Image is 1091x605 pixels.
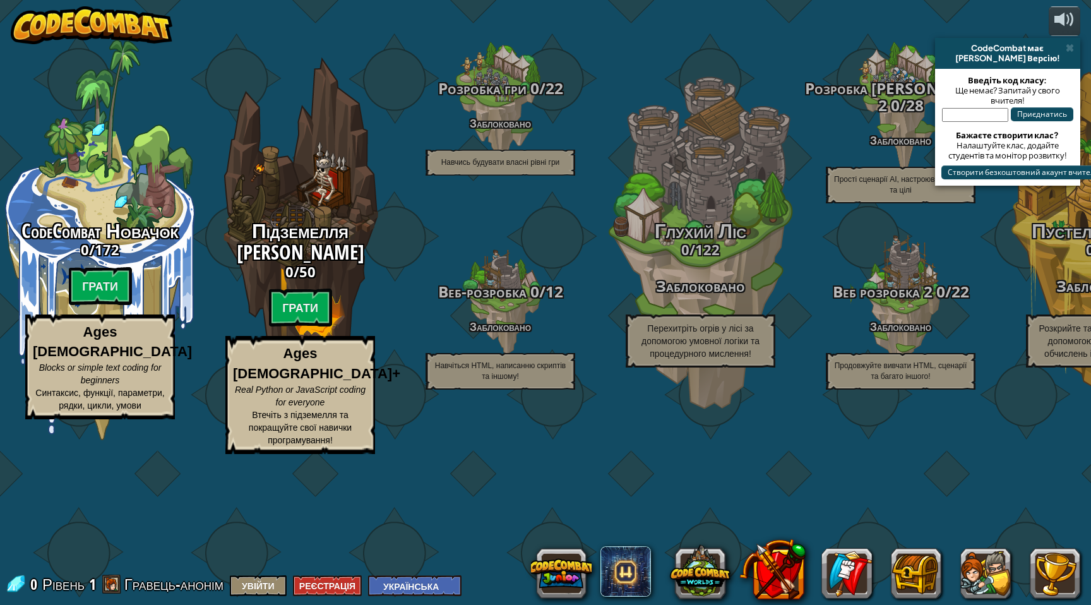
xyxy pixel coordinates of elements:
span: Розробка гри [438,78,527,99]
span: Навчіться HTML, написанню скриптів та іншому! [435,361,566,381]
div: Бажаєте створити клас? [941,130,1074,140]
span: 0 [887,95,900,116]
span: Прості сценарії AI, настроювані блоки та цілі [834,175,967,195]
span: 12 [545,281,563,302]
span: 1 [89,574,96,594]
span: Веб-розробка [438,281,527,302]
span: Глухий Ліс [655,217,746,244]
h4: Заблоковано [801,321,1001,333]
div: Ще немає? Запитай у свого вчителя! [941,85,1074,105]
span: 0 [527,78,539,99]
strong: Ages [DEMOGRAPHIC_DATA] [33,324,192,359]
span: 0 [285,262,294,281]
button: Увійти [230,575,287,596]
h3: / [200,264,400,279]
img: CodeCombat - Learn how to code by playing a game [11,6,172,44]
div: [PERSON_NAME] Версію! [940,53,1075,63]
span: 122 [695,240,720,259]
div: CodeCombat має [940,43,1075,53]
span: Розробка [PERSON_NAME] 2 [805,78,997,116]
btn: Грати [69,267,132,305]
h3: / [600,242,801,257]
h3: / [801,284,1001,301]
span: Продовжуйте вивчати HTML, сценарії та багато іншого! [835,361,967,381]
btn: Грати [269,289,332,326]
span: 172 [95,240,119,259]
span: Гравець-анонім [124,574,224,594]
span: 22 [545,78,563,99]
span: 50 [299,262,316,281]
span: Blocks or simple text coding for beginners [39,362,162,385]
span: 0 [681,240,689,259]
div: Введіть код класу: [941,75,1074,85]
span: 0 [81,240,89,259]
span: Перехитріть огрів у лісі за допомогою умовної логіки та процедурного мислення! [641,323,760,359]
h4: Заблоковано [400,117,600,129]
button: Приєднатись [1011,107,1073,121]
h3: Заблоковано [600,278,801,295]
span: CodeCombat Новачок [21,217,179,244]
span: 28 [906,95,924,116]
h4: Заблоковано [400,321,600,333]
span: Рівень [42,574,85,595]
span: Підземелля [PERSON_NAME] [237,217,364,267]
span: 0 [527,281,539,302]
h3: / [400,284,600,301]
span: 0 [30,574,41,594]
button: Налаштувати гучність [1049,6,1080,36]
h4: Заблоковано [801,135,1001,147]
span: Навчись будувати власні рівні гри [441,158,560,167]
div: Налаштуйте клас, додайте студентів та монітор розвитку! [941,140,1074,160]
span: 0 [933,281,945,302]
span: Синтаксис, функції, параметри, рядки, цикли, умови [35,388,164,410]
strong: Ages [DEMOGRAPHIC_DATA]+ [233,345,400,381]
h3: / [801,80,1001,114]
div: Complete previous world to unlock [200,40,400,440]
button: Реєстрація [293,575,362,596]
span: Втечіть з підземелля та покращуйте свої навички програмування! [249,410,352,445]
h3: / [400,80,600,97]
span: 22 [951,281,969,302]
span: Real Python or JavaScript coding for everyone [235,385,366,407]
span: Веб розробка 2 [833,281,933,302]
